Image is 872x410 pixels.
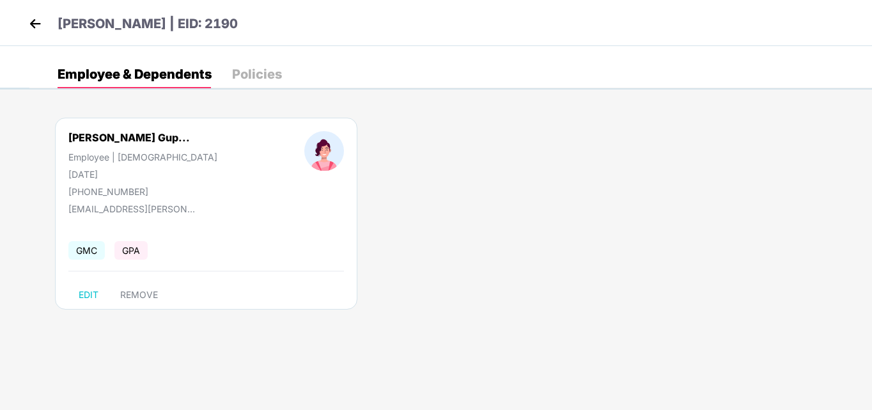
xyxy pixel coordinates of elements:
[58,14,238,34] p: [PERSON_NAME] | EID: 2190
[68,131,190,144] div: [PERSON_NAME] Gup...
[58,68,212,81] div: Employee & Dependents
[110,285,168,305] button: REMOVE
[114,241,148,260] span: GPA
[79,290,98,300] span: EDIT
[68,152,217,162] div: Employee | [DEMOGRAPHIC_DATA]
[68,169,217,180] div: [DATE]
[120,290,158,300] span: REMOVE
[304,131,344,171] img: profileImage
[68,203,196,214] div: [EMAIL_ADDRESS][PERSON_NAME][DOMAIN_NAME]
[68,186,217,197] div: [PHONE_NUMBER]
[232,68,282,81] div: Policies
[68,241,105,260] span: GMC
[26,14,45,33] img: back
[68,285,109,305] button: EDIT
